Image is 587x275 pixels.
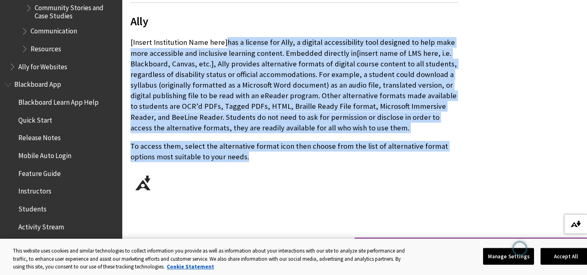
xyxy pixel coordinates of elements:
[18,113,52,124] span: Quick Start
[483,248,534,265] button: Manage Settings
[18,60,67,71] span: Ally for Websites
[18,185,51,196] span: Instructors
[130,37,458,133] p: has a license for Ally, a digital accessibility tool designed to help make more accessible and in...
[14,78,61,89] span: Blackboard App
[18,131,61,142] span: Release Notes
[18,149,71,160] span: Mobile Auto Login
[35,1,117,20] span: Community Stories and Case Studies
[31,42,61,53] span: Resources
[18,220,64,231] span: Activity Stream
[18,238,44,249] span: Journals
[130,48,451,68] span: [insert name of LMS here, i.e. Blackboard, Canvas, etc.]
[167,263,214,270] a: More information about your privacy, opens in a new tab
[130,37,227,47] span: [Insert Institution Name here]
[130,170,156,195] img: Alternative format icon
[18,167,61,178] span: Feature Guide
[18,202,46,213] span: Students
[31,24,77,35] span: Communication
[130,141,458,162] p: To access them, select the alternative format icon then choose from the list of alternative forma...
[18,95,99,106] span: Blackboard Learn App Help
[130,13,458,30] span: Ally
[13,247,411,271] div: This website uses cookies and similar technologies to collect information you provide as well as ...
